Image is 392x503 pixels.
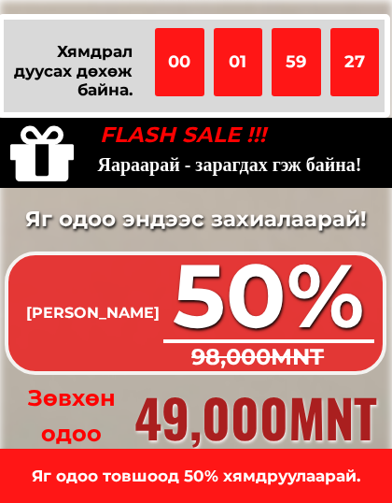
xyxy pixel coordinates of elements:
span: 50% [173,241,364,350]
h3: Хямдрал дуусах дөхөж байна. [13,42,133,99]
h3: 49,000MNT [109,374,378,458]
h3: 98,000MNT [191,339,362,375]
span: [PERSON_NAME] [26,304,160,322]
h3: FLASH SALE !!! [100,118,287,152]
